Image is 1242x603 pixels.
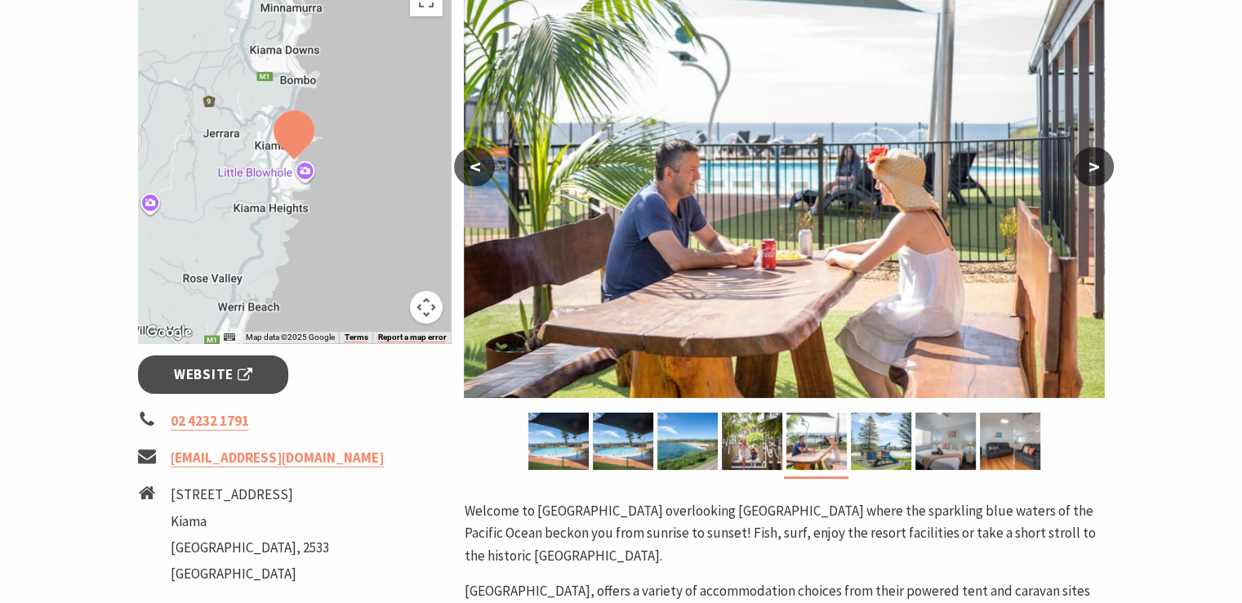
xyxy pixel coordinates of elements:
a: Open this area in Google Maps (opens a new window) [142,322,196,343]
li: Kiama [171,511,329,533]
img: 3 bedroom cabin [980,413,1040,470]
img: Outdoor eating area poolside [786,413,847,470]
img: Boardwalk [722,413,782,470]
img: Cabins at Surf Beach Holiday Park [528,413,589,470]
p: Welcome to [GEOGRAPHIC_DATA] overlooking [GEOGRAPHIC_DATA] where the sparkling blue waters of the... [464,500,1104,567]
img: Playground [851,413,911,470]
li: [STREET_ADDRESS] [171,484,329,506]
button: Keyboard shortcuts [224,332,235,343]
a: 02 4232 1791 [171,412,249,431]
img: Google [142,322,196,343]
a: Terms (opens in new tab) [344,333,367,342]
img: Surf Beach Pool [593,413,653,470]
a: Website [138,355,289,394]
button: > [1073,147,1114,186]
img: Main bedroom [915,413,976,470]
li: [GEOGRAPHIC_DATA] [171,563,329,585]
button: Map camera controls [410,291,443,324]
span: Website [174,364,252,386]
a: Report a map error [377,333,446,342]
button: < [454,147,495,186]
li: [GEOGRAPHIC_DATA], 2533 [171,537,329,559]
span: Map data ©2025 Google [245,333,334,342]
img: Ocean view [657,413,718,470]
a: [EMAIL_ADDRESS][DOMAIN_NAME] [171,449,384,467]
